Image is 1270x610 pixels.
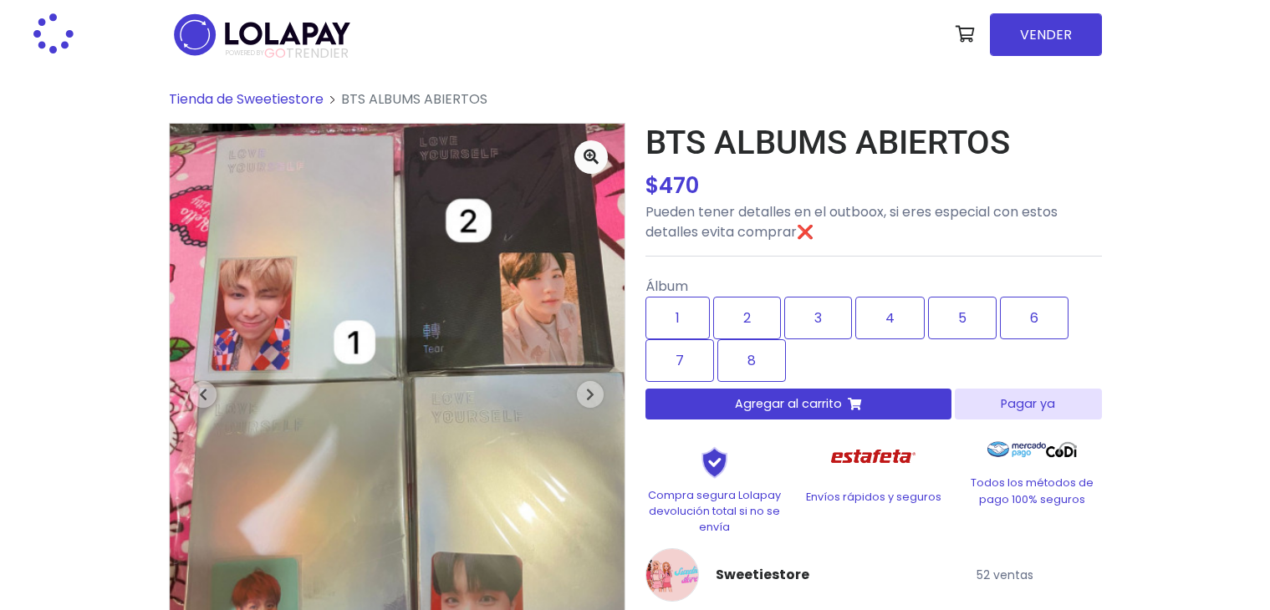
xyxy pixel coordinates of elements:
[955,389,1101,419] button: Pagar ya
[645,339,714,382] label: 7
[169,89,1102,123] nav: breadcrumb
[717,339,786,382] label: 8
[264,43,286,63] span: GO
[1046,433,1077,466] img: Codi Logo
[977,567,1033,583] small: 52 ventas
[716,565,809,585] a: Sweetiestore
[990,13,1102,56] a: VENDER
[818,433,929,480] img: Estafeta Logo
[804,489,943,505] p: Envíos rápidos y seguros
[645,270,1102,389] div: Álbum
[645,170,1102,202] div: $
[855,297,925,339] label: 4
[341,89,487,109] span: BTS ALBUMS ABIERTOS
[1000,297,1069,339] label: 6
[645,297,710,339] label: 1
[645,548,699,602] img: Sweetiestore
[226,46,349,61] span: TRENDIER
[928,297,997,339] label: 5
[987,433,1047,466] img: Mercado Pago Logo
[645,389,952,419] button: Agregar al carrito
[735,395,842,413] span: Agregar al carrito
[169,89,324,109] a: Tienda de Sweetiestore
[645,487,784,536] p: Compra segura Lolapay devolución total si no se envía
[645,123,1102,163] h1: BTS ALBUMS ABIERTOS
[226,48,264,58] span: POWERED BY
[169,8,355,61] img: logo
[645,202,1102,242] p: Pueden tener detalles en el outboox, si eres especial con estos detalles evita comprar❌
[784,297,852,339] label: 3
[659,170,699,201] span: 470
[963,475,1102,506] p: Todos los métodos de pago 100% seguros
[713,297,781,339] label: 2
[673,446,757,478] img: Shield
